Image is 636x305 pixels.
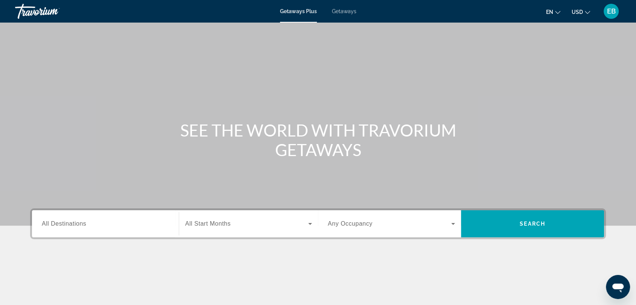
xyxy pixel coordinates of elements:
span: All Start Months [185,220,231,227]
iframe: Button to launch messaging window [606,275,630,299]
span: All Destinations [42,220,86,227]
button: Change currency [572,6,590,17]
button: Search [461,210,604,237]
h1: SEE THE WORLD WITH TRAVORIUM GETAWAYS [177,120,459,159]
span: EB [607,8,616,15]
input: Select destination [42,220,169,229]
div: Search widget [32,210,604,237]
span: Search [520,221,545,227]
a: Getaways Plus [280,8,317,14]
button: User Menu [601,3,621,19]
a: Travorium [15,2,90,21]
span: Any Occupancy [328,220,373,227]
a: Getaways [332,8,356,14]
span: en [546,9,553,15]
span: USD [572,9,583,15]
button: Change language [546,6,560,17]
